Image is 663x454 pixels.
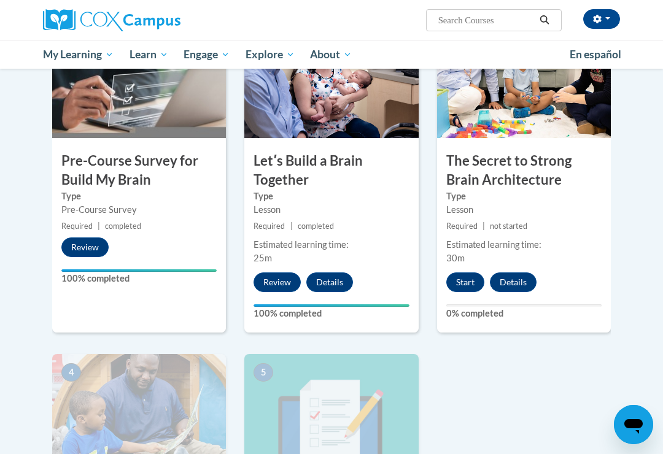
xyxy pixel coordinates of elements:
div: Lesson [254,203,409,217]
button: Start [446,272,484,292]
button: Details [306,272,353,292]
span: 25m [254,253,272,263]
iframe: Button to launch messaging window, conversation in progress [614,405,653,444]
button: Review [61,237,109,257]
h3: The Secret to Strong Brain Architecture [437,152,611,190]
label: 0% completed [446,307,602,320]
span: 5 [254,363,273,382]
a: About [303,40,360,69]
span: completed [298,221,334,231]
button: Review [254,272,301,292]
img: Course Image [437,15,611,138]
span: | [483,221,485,231]
div: Pre-Course Survey [61,203,217,217]
a: Engage [176,40,238,69]
div: Main menu [34,40,629,69]
span: About [310,47,352,62]
span: Learn [130,47,168,62]
input: Search Courses [437,13,535,28]
span: Engage [184,47,230,62]
span: Explore [246,47,295,62]
label: Type [254,190,409,203]
button: Details [490,272,537,292]
span: completed [105,221,141,231]
a: My Learning [35,40,122,69]
span: 30m [446,253,465,263]
div: Lesson [446,203,602,217]
img: Course Image [244,15,418,138]
label: 100% completed [254,307,409,320]
a: En español [562,42,629,67]
span: | [290,221,293,231]
span: Required [446,221,478,231]
label: 100% completed [61,272,217,285]
h3: Letʹs Build a Brain Together [244,152,418,190]
button: Search [535,13,554,28]
a: Cox Campus [43,9,223,31]
div: Estimated learning time: [254,238,409,252]
span: Required [61,221,93,231]
button: Account Settings [583,9,620,29]
label: Type [446,190,602,203]
div: Estimated learning time: [446,238,602,252]
div: Your progress [254,304,409,307]
span: Required [254,221,285,231]
div: Your progress [61,269,217,272]
img: Course Image [52,15,226,138]
span: | [98,221,100,231]
label: Type [61,190,217,203]
h3: Pre-Course Survey for Build My Brain [52,152,226,190]
span: My Learning [43,47,114,62]
img: Cox Campus [43,9,180,31]
span: En español [570,48,621,61]
a: Learn [122,40,176,69]
span: 4 [61,363,81,382]
span: not started [490,221,527,231]
a: Explore [238,40,303,69]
